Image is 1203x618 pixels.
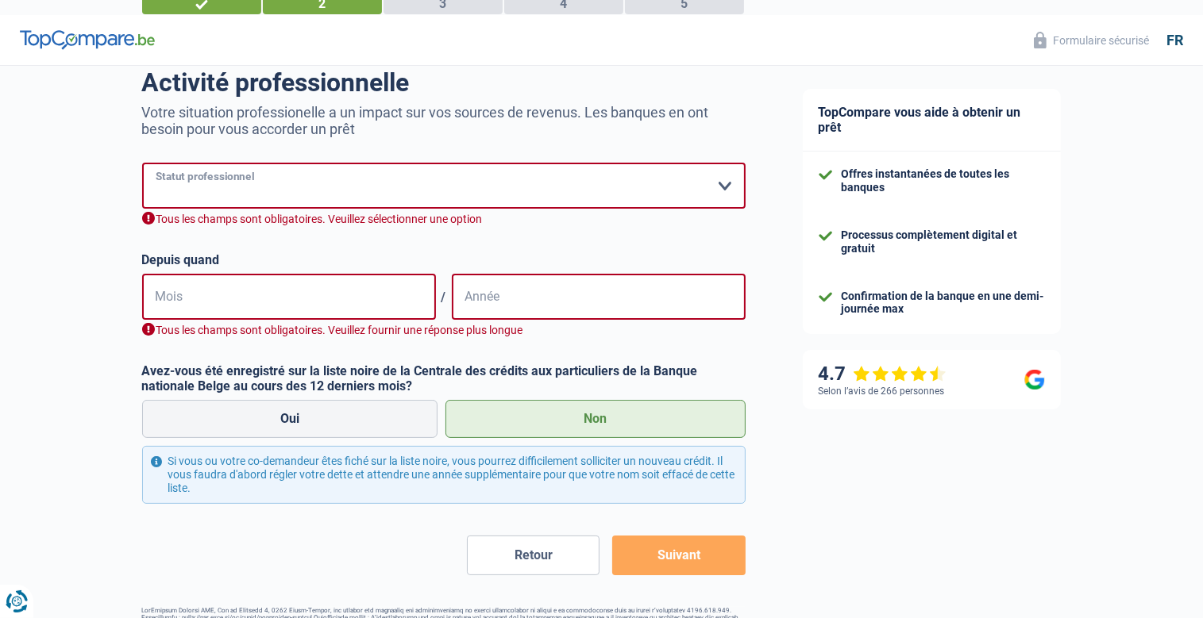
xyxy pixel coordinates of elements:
label: Non [445,400,746,438]
label: Depuis quand [142,252,746,267]
button: Retour [467,535,600,575]
p: Votre situation professionelle a un impact sur vos sources de revenus. Les banques en ont besoin ... [142,104,746,137]
div: TopCompare vous aide à obtenir un prêt [803,89,1061,152]
button: Suivant [612,535,745,575]
button: Formulaire sécurisé [1024,27,1159,53]
span: / [436,290,452,305]
div: fr [1166,32,1183,49]
h1: Activité professionnelle [142,67,746,98]
label: Oui [142,400,438,438]
div: Tous les champs sont obligatoires. Veuillez sélectionner une option [142,212,746,227]
label: Avez-vous été enregistré sur la liste noire de la Centrale des crédits aux particuliers de la Ban... [142,363,746,393]
div: Processus complètement digital et gratuit [842,228,1045,255]
div: Confirmation de la banque en une demi-journée max [842,290,1045,317]
div: Offres instantanées de toutes les banques [842,167,1045,194]
img: Advertisement [4,514,5,515]
input: AAAA [452,274,746,320]
input: MM [142,274,436,320]
div: Si vous ou votre co-demandeur êtes fiché sur la liste noire, vous pourrez difficilement sollicite... [142,446,746,503]
img: TopCompare Logo [20,30,155,49]
div: Tous les champs sont obligatoires. Veuillez fournir une réponse plus longue [142,323,746,338]
div: 4.7 [819,363,947,386]
div: Selon l’avis de 266 personnes [819,386,945,397]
